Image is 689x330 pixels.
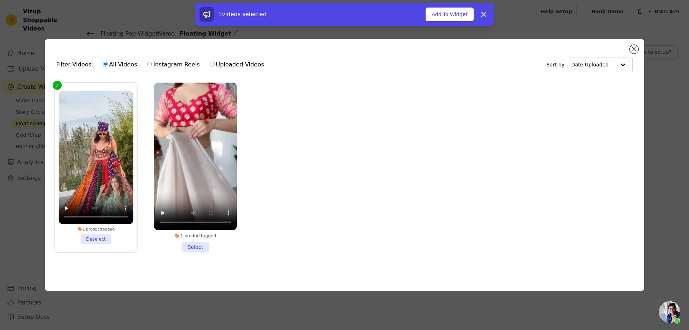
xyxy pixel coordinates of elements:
button: Add To Widget [426,8,474,21]
div: Filter Videos: [56,56,268,73]
div: 1 product tagged [58,227,133,232]
label: Uploaded Videos [210,60,264,69]
label: All Videos [103,60,137,69]
button: Close modal [630,45,638,54]
div: 1 product tagged [154,233,237,239]
div: Sort by: [547,57,633,72]
label: Instagram Reels [147,60,200,69]
span: 1 videos selected [218,11,267,18]
a: Open chat [659,301,680,323]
